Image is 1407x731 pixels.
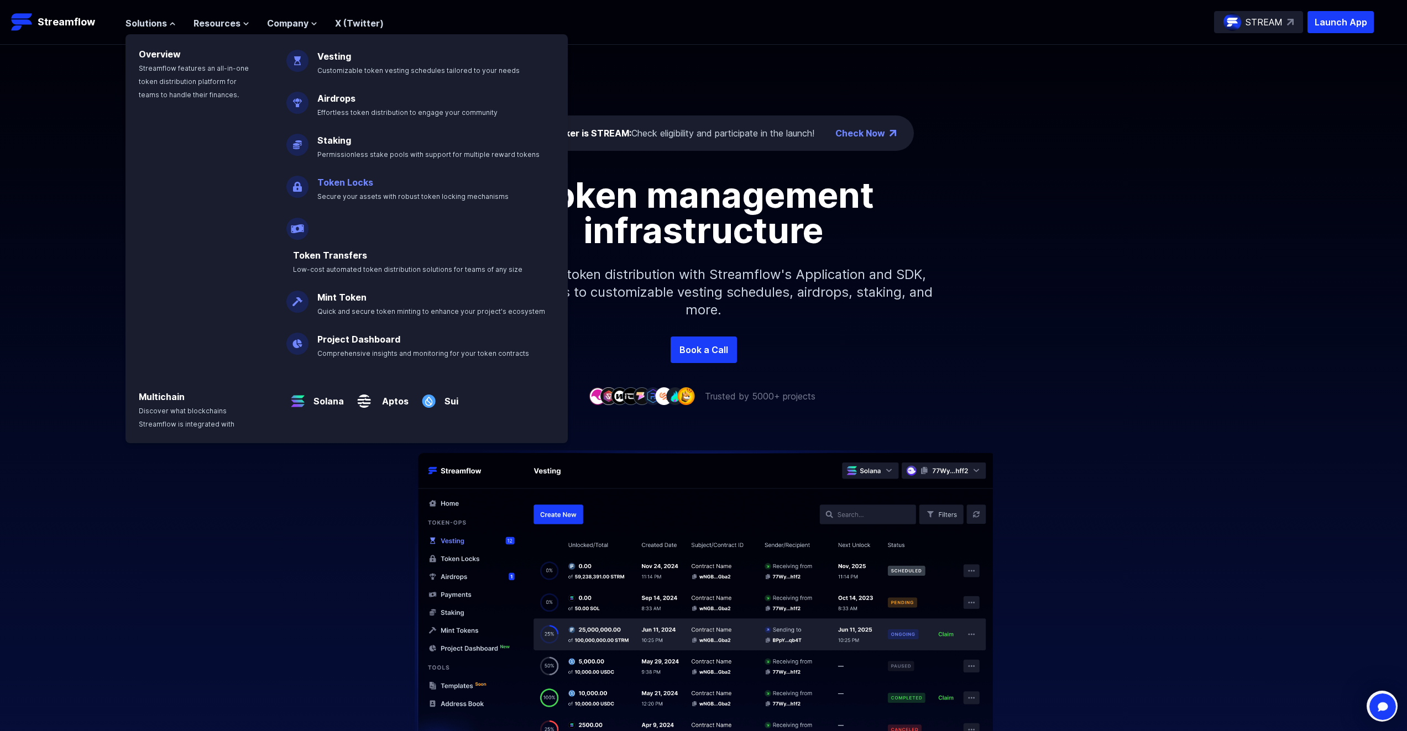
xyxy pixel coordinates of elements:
[1214,11,1303,33] a: STREAM
[139,64,249,99] span: Streamflow features an all-in-one token distribution platform for teams to handle their finances.
[317,177,373,188] a: Token Locks
[293,250,367,261] a: Token Transfers
[286,381,309,412] img: Solana
[309,386,344,408] a: Solana
[139,407,234,428] span: Discover what blockchains Streamflow is integrated with
[644,387,662,404] img: company-6
[286,209,308,240] img: Payroll
[286,282,308,313] img: Mint Token
[267,17,308,30] span: Company
[589,387,606,404] img: company-1
[417,381,440,412] img: Sui
[317,292,367,303] a: Mint Token
[705,390,815,403] p: Trusted by 5000+ projects
[286,324,308,355] img: Project Dashboard
[455,177,953,248] h1: Token management infrastructure
[38,14,95,30] p: Streamflow
[267,17,317,30] button: Company
[317,66,520,75] span: Customizable token vesting schedules tailored to your needs
[890,130,896,136] img: top-right-arrow.png
[317,51,351,62] a: Vesting
[633,387,651,404] img: company-5
[317,192,509,201] span: Secure your assets with robust token locking mechanisms
[286,167,308,198] img: Token Locks
[533,127,814,140] div: Check eligibility and participate in the launch!
[440,386,458,408] a: Sui
[125,17,167,30] span: Solutions
[317,93,355,104] a: Airdrops
[317,135,351,146] a: Staking
[317,108,498,117] span: Effortless token distribution to engage your community
[317,307,545,315] span: Quick and secure token minting to enhance your project's ecosystem
[317,150,540,159] span: Permissionless stake pools with support for multiple reward tokens
[125,17,176,30] button: Solutions
[677,387,695,404] img: company-9
[286,83,308,114] img: Airdrops
[671,336,737,363] a: Book a Call
[317,334,400,345] a: Project Dashboard
[139,391,185,402] a: Multichain
[1307,11,1374,33] button: Launch App
[193,17,249,30] button: Resources
[293,265,522,274] span: Low-cost automated token distribution solutions for teams of any size
[139,49,181,60] a: Overview
[286,125,308,156] img: Staking
[1367,691,1398,722] iframe: Intercom live chat discovery launcher
[1369,693,1396,720] iframe: Intercom live chat
[335,18,384,29] a: X (Twitter)
[375,386,409,408] a: Aptos
[193,17,240,30] span: Resources
[317,349,529,357] span: Comprehensive insights and monitoring for your token contracts
[600,387,618,404] img: company-2
[655,387,673,404] img: company-7
[466,248,942,336] p: Simplify your token distribution with Streamflow's Application and SDK, offering access to custom...
[611,387,629,404] img: company-3
[353,381,375,412] img: Aptos
[1223,13,1241,31] img: streamflow-logo-circle.png
[533,128,631,139] span: The ticker is STREAM:
[622,387,640,404] img: company-4
[1246,15,1283,29] p: STREAM
[286,41,308,72] img: Vesting
[11,11,33,33] img: Streamflow Logo
[835,127,885,140] a: Check Now
[11,11,114,33] a: Streamflow
[1287,19,1294,25] img: top-right-arrow.svg
[666,387,684,404] img: company-8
